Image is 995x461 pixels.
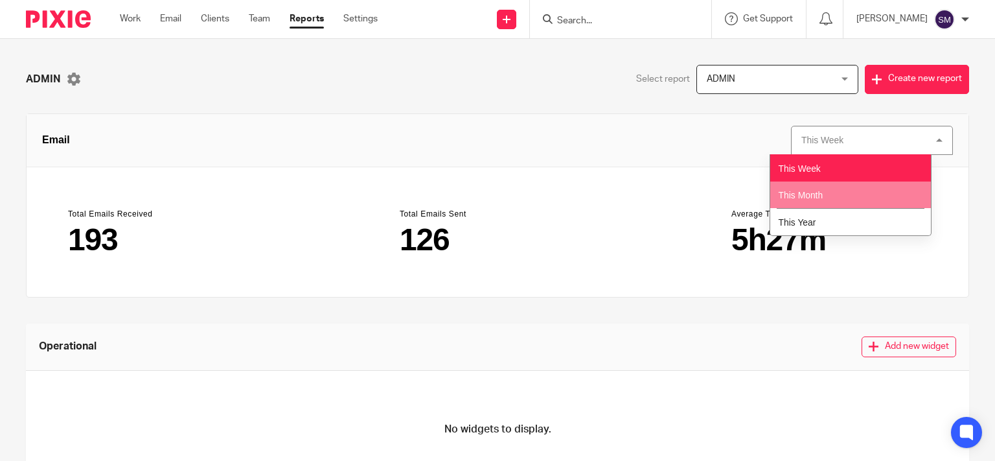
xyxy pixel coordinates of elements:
[856,12,928,25] p: [PERSON_NAME]
[120,12,141,25] a: Work
[290,12,324,25] a: Reports
[865,65,969,94] button: Create new report
[731,224,927,255] main: 5h27m
[400,209,595,219] header: Total Emails Sent
[862,337,956,357] button: Add new widget
[731,209,927,219] header: Average Time to Respond
[42,132,70,148] span: Email
[26,10,91,28] img: Pixie
[779,163,821,174] span: This Week
[444,423,551,436] h4: No widgets to display.
[801,135,843,145] div: This Week
[68,224,264,255] main: 193
[343,12,378,25] a: Settings
[779,217,816,228] span: This Year
[934,9,955,30] img: svg%3E
[26,72,61,87] span: ADMIN
[636,73,690,86] span: Select report
[556,16,672,27] input: Search
[707,75,735,84] span: ADMIN
[779,190,823,200] span: This Month
[400,224,595,255] main: 126
[39,339,97,354] span: Operational
[249,12,270,25] a: Team
[68,209,264,219] header: Total Emails Received
[201,12,229,25] a: Clients
[160,12,181,25] a: Email
[743,14,793,23] span: Get Support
